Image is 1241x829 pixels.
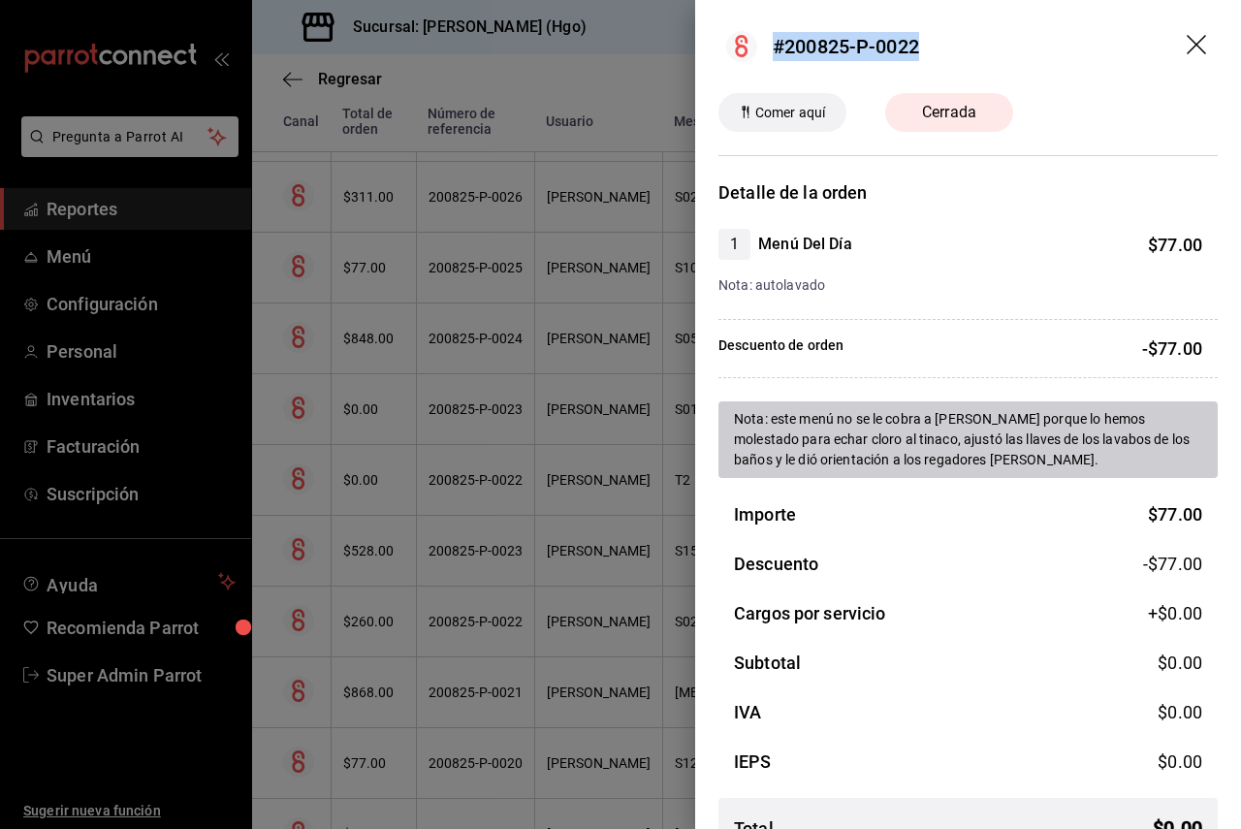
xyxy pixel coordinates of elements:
span: -$77.00 [1143,551,1202,577]
h3: IEPS [734,749,772,775]
h3: Importe [734,501,796,527]
span: $ 0.00 [1158,702,1202,722]
span: $ 77.00 [1148,504,1202,525]
span: Comer aquí [748,103,833,123]
div: #200825-P-0022 [773,32,919,61]
span: $ 77.00 [1148,235,1202,255]
span: $ 0.00 [1158,751,1202,772]
h3: Descuento [734,551,818,577]
p: Descuento de orden [718,335,843,362]
span: +$ 0.00 [1148,600,1202,626]
h3: Detalle de la orden [718,179,1218,206]
h3: Cargos por servicio [734,600,886,626]
div: Nota: este menú no se le cobra a [PERSON_NAME] porque lo hemos molestado para echar cloro al tina... [734,409,1202,470]
h4: Menú Del Día [758,233,852,256]
span: 1 [718,233,750,256]
span: Cerrada [910,101,988,124]
p: -$77.00 [1142,335,1202,362]
h3: IVA [734,699,761,725]
h3: Subtotal [734,650,801,676]
span: Nota: autolavado [718,277,825,293]
button: drag [1187,35,1210,58]
span: $ 0.00 [1158,653,1202,673]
